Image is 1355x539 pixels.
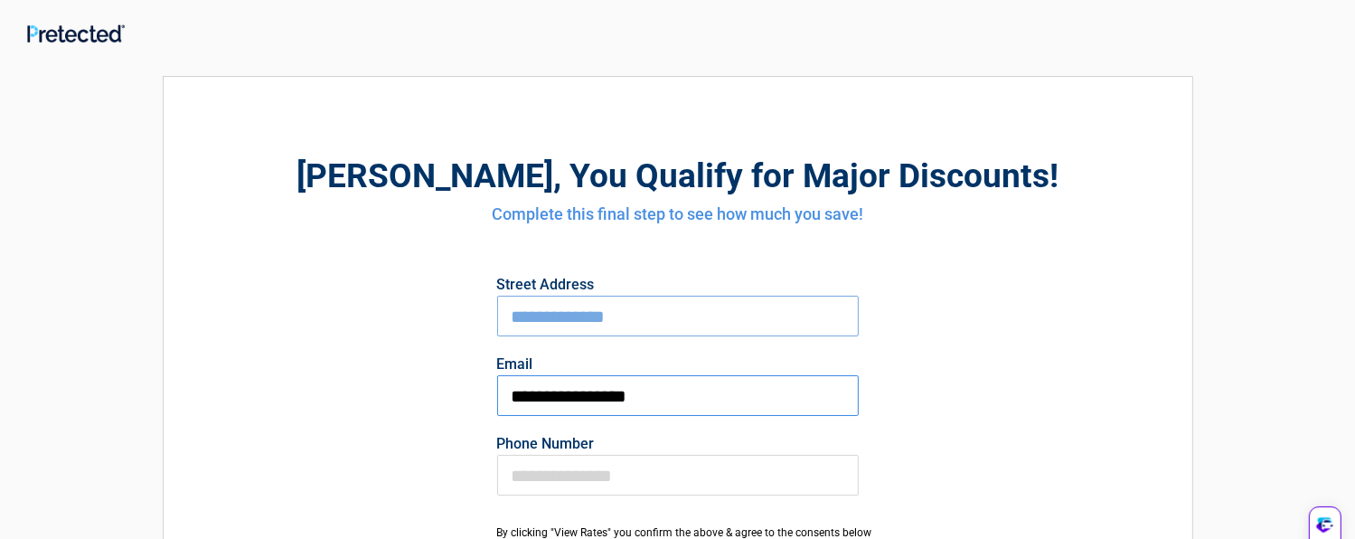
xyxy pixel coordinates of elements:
[1313,512,1338,537] img: wiRPAZEX6Qd5GkipxmnKhIy308phxjiv+EHaKbQ5Ce+h88AAAAASUVORK5CYII=
[497,437,859,451] label: Phone Number
[27,24,125,43] img: Main Logo
[497,357,859,372] label: Email
[497,278,859,292] label: Street Address
[263,203,1093,226] h4: Complete this final step to see how much you save!
[263,154,1093,198] h2: , You Qualify for Major Discounts!
[296,156,553,195] span: [PERSON_NAME]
